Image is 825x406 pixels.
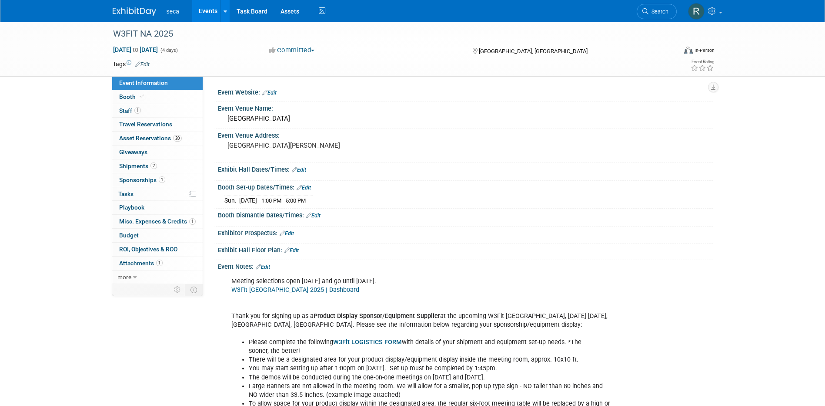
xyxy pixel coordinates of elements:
[691,60,714,64] div: Event Rating
[637,4,677,19] a: Search
[249,364,612,373] li: You may start setting up after 1:00pm on [DATE]. Set up must be completed by 1:45pm.
[218,209,713,220] div: Booth Dismantle Dates/Times:
[113,46,158,54] span: [DATE] [DATE]
[112,145,203,159] a: Giveaways
[119,162,157,169] span: Shipments
[306,213,321,219] a: Edit
[333,338,402,346] a: W3Fit LOGISTICS FORM
[112,215,203,228] a: Misc. Expenses & Credits1
[249,355,612,364] li: There will be a designated area for your product display/equipment display inside the meeting roo...
[218,181,713,192] div: Booth Set-up Dates/Times:
[119,176,165,183] span: Sponsorships
[625,45,715,58] div: Event Format
[292,167,306,173] a: Edit
[119,79,168,86] span: Event Information
[113,7,156,16] img: ExhibitDay
[218,86,713,97] div: Event Website:
[112,229,203,242] a: Budget
[159,176,165,183] span: 1
[156,260,163,266] span: 1
[112,104,203,118] a: Staff1
[131,46,140,53] span: to
[231,286,359,294] a: W3Fit [GEOGRAPHIC_DATA] 2025 | Dashboard
[112,118,203,131] a: Travel Reservations
[173,135,182,142] span: 20
[113,60,150,68] td: Tags
[112,159,203,173] a: Shipments2
[218,260,713,271] div: Event Notes:
[112,271,203,284] a: more
[284,247,299,254] a: Edit
[684,47,693,54] img: Format-Inperson.png
[224,196,239,205] td: Sun.
[170,284,185,295] td: Personalize Event Tab Strip
[112,90,203,104] a: Booth
[249,338,612,355] li: Please complete the following with details of your shipment and equipment set-up needs. *The soon...
[256,264,270,270] a: Edit
[185,284,203,295] td: Toggle Event Tabs
[249,382,612,399] li: Large Banners are not allowed in the meeting room. We will allow for a smaller, pop up type sign ...
[167,8,180,15] span: seca
[112,257,203,270] a: Attachments1
[160,47,178,53] span: (4 days)
[119,107,141,114] span: Staff
[112,243,203,256] a: ROI, Objectives & ROO
[218,163,713,174] div: Exhibit Hall Dates/Times:
[112,201,203,214] a: Playbook
[117,274,131,281] span: more
[119,135,182,142] span: Asset Reservations
[119,93,146,100] span: Booth
[262,90,277,96] a: Edit
[119,121,172,128] span: Travel Reservations
[218,244,713,255] div: Exhibit Hall Floor Plan:
[297,185,311,191] a: Edit
[110,26,664,42] div: W3FIT NA 2025
[119,232,139,239] span: Budget
[218,102,713,113] div: Event Venue Name:
[694,47,715,54] div: In-Person
[688,3,705,20] img: Rachel Jordan
[280,230,294,237] a: Edit
[249,373,612,382] li: The demos will be conducted during the one-on-one meetings on [DATE] and [DATE].
[150,162,157,169] span: 2
[119,149,147,156] span: Giveaways
[112,173,203,187] a: Sponsorships1
[266,46,318,55] button: Committed
[118,190,134,197] span: Tasks
[119,260,163,267] span: Attachments
[218,129,713,140] div: Event Venue Address:
[119,218,196,225] span: Misc. Expenses & Credits
[135,61,150,68] a: Edit
[119,204,144,211] span: Playbook
[261,197,306,204] span: 1:00 PM - 5:00 PM
[112,132,203,145] a: Asset Reservations20
[227,142,414,149] pre: [GEOGRAPHIC_DATA][PERSON_NAME]
[239,196,257,205] td: [DATE]
[119,246,177,253] span: ROI, Objectives & ROO
[134,107,141,114] span: 1
[112,76,203,90] a: Event Information
[224,112,706,125] div: [GEOGRAPHIC_DATA]
[218,227,713,238] div: Exhibitor Prospectus:
[112,187,203,201] a: Tasks
[140,94,144,99] i: Booth reservation complete
[314,312,440,320] b: Product Display Sponsor/Equipment Supplier
[479,48,588,54] span: [GEOGRAPHIC_DATA], [GEOGRAPHIC_DATA]
[189,218,196,225] span: 1
[648,8,668,15] span: Search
